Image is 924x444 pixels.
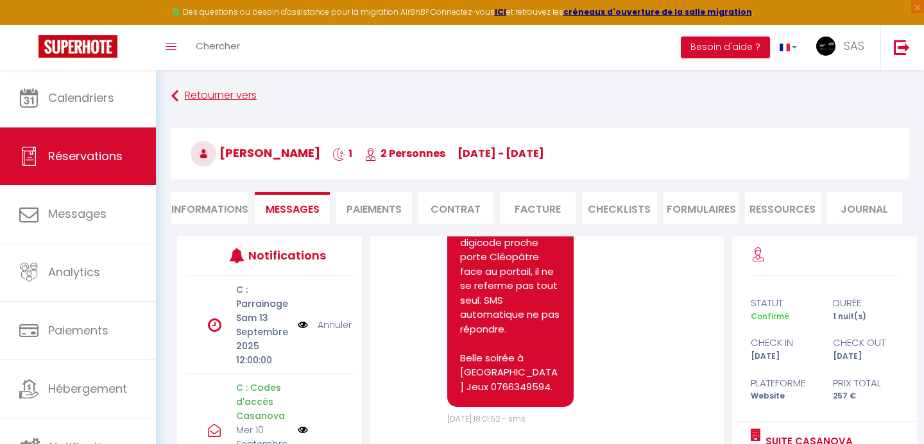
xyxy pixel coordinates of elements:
[191,145,320,161] span: [PERSON_NAME]
[336,192,411,224] li: Paiements
[418,192,493,224] li: Contrat
[742,375,825,391] div: Plateforme
[48,206,107,222] span: Messages
[825,311,907,323] div: 1 nuit(s)
[742,390,825,402] div: Website
[248,241,318,270] h3: Notifications
[236,381,289,423] p: C : Codes d'accès Casanova
[10,5,49,44] button: Ouvrir le widget de chat LiveChat
[48,322,108,338] span: Paiements
[500,192,575,224] li: Facture
[495,6,506,17] a: ICI
[816,37,835,56] img: ...
[825,295,907,311] div: durée
[742,335,825,350] div: check in
[298,318,308,332] img: NO IMAGE
[364,146,445,161] span: 2 Personnes
[681,37,770,58] button: Besoin d'aide ?
[458,146,544,161] span: [DATE] - [DATE]
[298,425,308,435] img: NO IMAGE
[196,39,240,53] span: Chercher
[48,148,123,164] span: Réservations
[807,25,880,70] a: ... SAS
[742,350,825,363] div: [DATE]
[844,38,864,54] span: SAS
[186,25,250,70] a: Chercher
[236,283,289,311] p: C : Parrainage
[582,192,657,224] li: CHECKLISTS
[318,318,352,332] a: Annuler
[742,295,825,311] div: statut
[236,311,289,367] p: Sam 13 Septembre 2025 12:00:00
[825,335,907,350] div: check out
[869,386,914,434] iframe: Chat
[825,350,907,363] div: [DATE]
[825,390,907,402] div: 257 €
[171,192,248,224] li: Informations
[38,35,117,58] img: Super Booking
[48,264,100,280] span: Analytics
[171,85,909,108] a: Retourner vers
[827,192,902,224] li: Journal
[48,381,127,397] span: Hébergement
[825,375,907,391] div: Prix total
[745,192,820,224] li: Ressources
[332,146,352,161] span: 1
[447,413,526,424] span: [DATE] 18:01:52 - sms
[894,39,910,55] img: logout
[48,90,114,106] span: Calendriers
[563,6,752,17] a: créneaux d'ouverture de la salle migration
[266,202,320,217] span: Messages
[751,311,789,322] span: Confirmé
[663,192,739,224] li: FORMULAIRES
